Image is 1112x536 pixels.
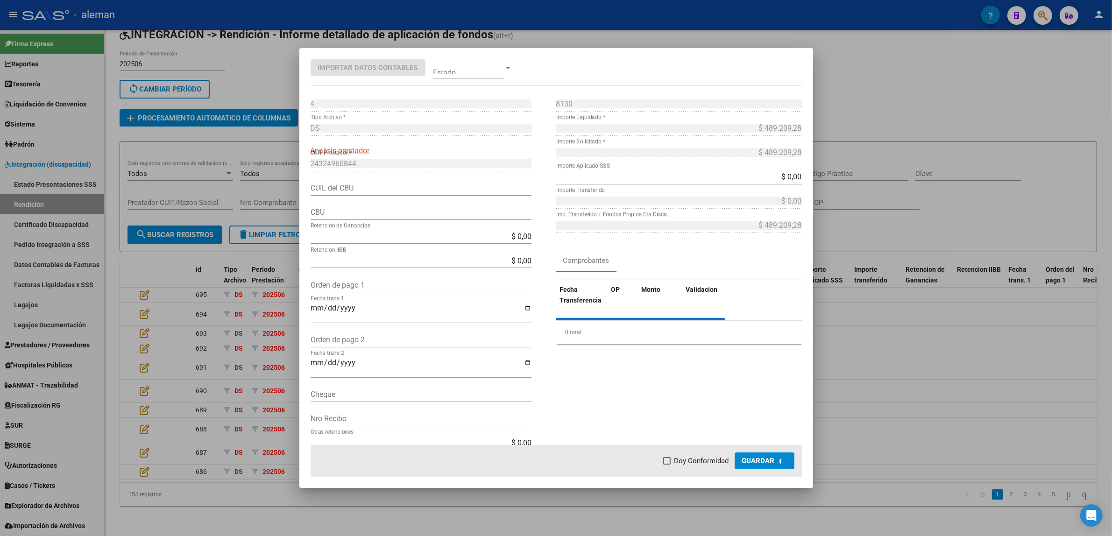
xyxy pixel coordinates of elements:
span: OP [611,286,620,293]
button: Importar Datos Contables [311,59,425,76]
span: Análisis prestador [311,146,370,155]
span: Validacion [686,286,718,293]
datatable-header-cell: Fecha Transferencia [556,280,608,310]
datatable-header-cell: Monto [638,280,682,310]
div: Open Intercom Messenger [1080,504,1103,527]
span: Fecha Transferencia [560,286,602,304]
datatable-header-cell: OP [608,280,638,310]
button: Guardar [735,452,794,469]
span: Monto [642,286,661,293]
span: Doy Conformidad [674,455,729,466]
div: Comprobantes [563,255,609,266]
div: 0 total [556,321,802,344]
span: Guardar [742,457,775,465]
datatable-header-cell: Validacion [682,280,738,310]
span: Importar Datos Contables [318,63,418,72]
